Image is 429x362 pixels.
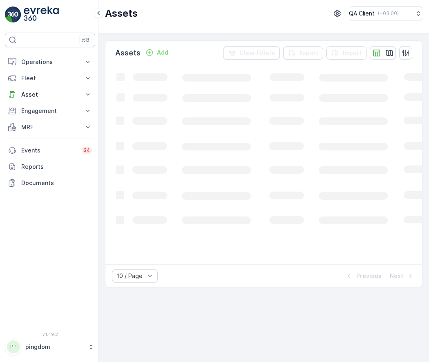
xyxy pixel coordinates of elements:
[326,46,366,60] button: Import
[344,271,382,281] button: Previous
[25,343,84,351] p: pingdom
[5,175,95,191] a: Documents
[5,7,21,23] img: logo
[21,90,79,99] p: Asset
[115,47,141,59] p: Assets
[21,146,77,155] p: Events
[105,7,138,20] p: Assets
[21,107,79,115] p: Engagement
[343,49,362,57] p: Import
[5,86,95,103] button: Asset
[21,123,79,131] p: MRF
[349,9,375,18] p: QA Client
[283,46,323,60] button: Export
[239,49,275,57] p: Clear Filters
[5,54,95,70] button: Operations
[21,163,92,171] p: Reports
[5,70,95,86] button: Fleet
[378,10,399,17] p: ( +03:00 )
[24,7,59,23] img: logo_light-DOdMpM7g.png
[5,332,95,337] span: v 1.49.2
[21,58,79,66] p: Operations
[299,49,318,57] p: Export
[5,338,95,355] button: PPpingdom
[356,272,382,280] p: Previous
[7,340,20,353] div: PP
[81,37,89,43] p: ⌘B
[5,119,95,135] button: MRF
[142,48,172,57] button: Add
[83,147,90,154] p: 34
[21,74,79,82] p: Fleet
[223,46,280,60] button: Clear Filters
[5,142,95,159] a: Events34
[5,103,95,119] button: Engagement
[157,49,168,57] p: Add
[5,159,95,175] a: Reports
[349,7,422,20] button: QA Client(+03:00)
[389,271,416,281] button: Next
[21,179,92,187] p: Documents
[390,272,403,280] p: Next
